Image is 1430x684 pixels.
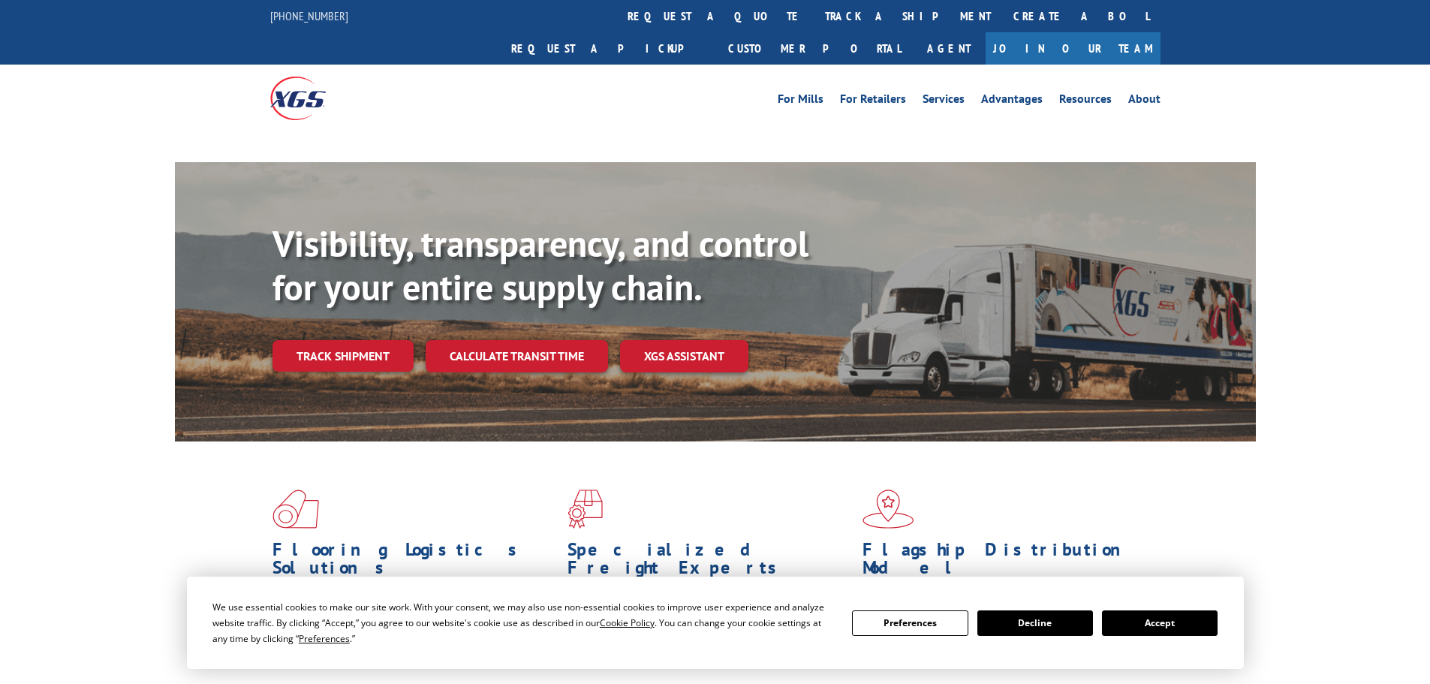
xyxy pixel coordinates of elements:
[852,610,968,636] button: Preferences
[863,541,1146,584] h1: Flagship Distribution Model
[272,340,414,372] a: Track shipment
[272,220,808,310] b: Visibility, transparency, and control for your entire supply chain.
[426,340,608,372] a: Calculate transit time
[212,599,834,646] div: We use essential cookies to make our site work. With your consent, we may also use non-essential ...
[1128,93,1161,110] a: About
[840,93,906,110] a: For Retailers
[981,93,1043,110] a: Advantages
[500,32,717,65] a: Request a pickup
[717,32,912,65] a: Customer Portal
[1102,610,1218,636] button: Accept
[778,93,823,110] a: For Mills
[187,577,1244,669] div: Cookie Consent Prompt
[567,541,851,584] h1: Specialized Freight Experts
[299,632,350,645] span: Preferences
[977,610,1093,636] button: Decline
[270,8,348,23] a: [PHONE_NUMBER]
[863,490,914,529] img: xgs-icon-flagship-distribution-model-red
[600,616,655,629] span: Cookie Policy
[272,541,556,584] h1: Flooring Logistics Solutions
[912,32,986,65] a: Agent
[1059,93,1112,110] a: Resources
[986,32,1161,65] a: Join Our Team
[620,340,748,372] a: XGS ASSISTANT
[923,93,965,110] a: Services
[567,490,603,529] img: xgs-icon-focused-on-flooring-red
[272,490,319,529] img: xgs-icon-total-supply-chain-intelligence-red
